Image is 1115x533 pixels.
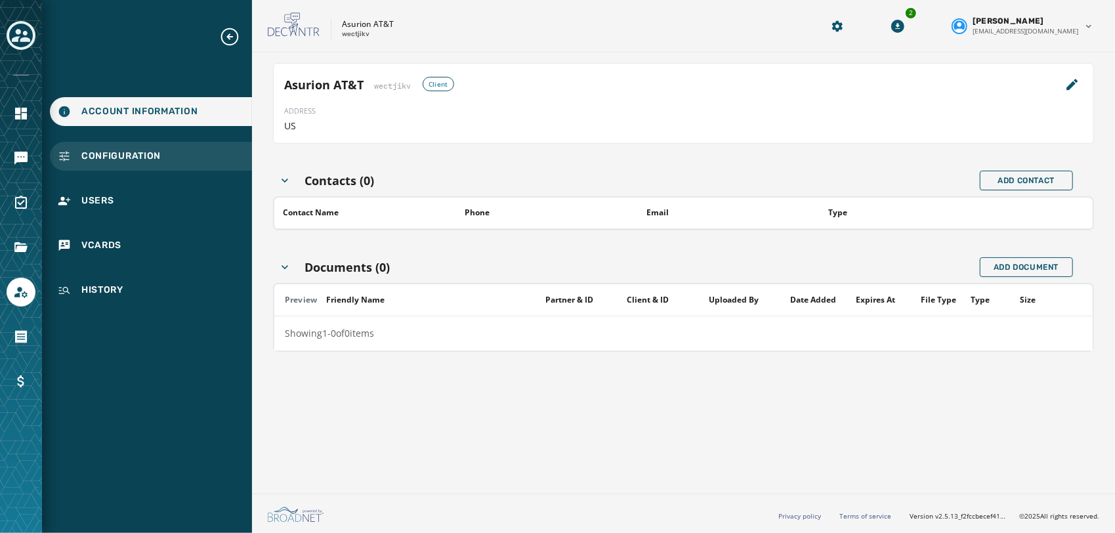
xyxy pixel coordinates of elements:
[321,289,390,310] button: Sort by [object Object]
[778,511,821,521] a: Privacy policy
[7,367,35,396] a: Navigate to Billing
[459,202,495,223] button: Sort by [object Object]
[374,81,411,91] span: wectjikv
[980,171,1073,190] button: Add Contact
[641,202,674,223] button: Sort by [object Object]
[839,511,891,521] a: Terms of service
[1062,74,1083,95] button: Edit Partner Details
[973,16,1044,26] span: [PERSON_NAME]
[823,202,852,223] button: Sort by [object Object]
[50,97,252,126] a: Navigate to Account Information
[7,21,35,50] button: Toggle account select drawer
[7,322,35,351] a: Navigate to Orders
[851,289,900,310] button: Sort by [object Object]
[915,289,961,310] button: Sort by [object Object]
[305,258,390,276] h4: Documents (0)
[998,175,1055,186] span: Add Contact
[946,11,1099,41] button: User settings
[50,276,252,305] a: Navigate to History
[7,278,35,307] a: Navigate to Account
[7,99,35,128] a: Navigate to Home
[284,106,316,117] span: ADDRESS
[285,327,374,339] span: Showing 1 - 0 of 0 items
[910,511,1009,521] span: Version
[50,231,252,260] a: Navigate to vCards
[826,14,849,38] button: Manage global settings
[886,14,910,38] button: Download Menu
[965,289,995,310] button: Sort by [object Object]
[342,19,394,30] p: Asurion AT&T
[81,194,114,207] span: Users
[342,30,369,39] p: wectjikv
[278,202,344,223] button: Sort by [object Object]
[7,233,35,262] a: Navigate to Files
[219,26,251,47] button: Expand sub nav menu
[994,262,1059,272] span: Add Document
[81,284,123,297] span: History
[973,26,1078,36] span: [EMAIL_ADDRESS][DOMAIN_NAME]
[935,511,1009,521] span: v2.5.13_f2fccbecef41a56588405520c543f5f958952a99
[1019,511,1099,521] span: © 2025 All rights reserved.
[81,105,198,118] span: Account Information
[50,142,252,171] a: Navigate to Configuration
[81,239,121,252] span: vCards
[622,289,675,310] button: Sort by [object Object]
[7,144,35,173] a: Navigate to Messaging
[284,75,364,94] h4: Asurion AT&T
[7,188,35,217] a: Navigate to Surveys
[305,171,374,190] h4: Contacts (0)
[540,289,599,310] button: Sort by [object Object]
[50,186,252,215] a: Navigate to Users
[904,7,917,20] div: 2
[285,295,317,305] div: Preview
[81,150,161,163] span: Configuration
[785,289,841,310] button: Sort by [object Object]
[704,289,764,310] button: Sort by [object Object]
[1015,289,1041,310] button: Sort by [object Object]
[284,119,296,133] span: US
[980,257,1073,277] button: Add Document
[423,77,454,91] div: Client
